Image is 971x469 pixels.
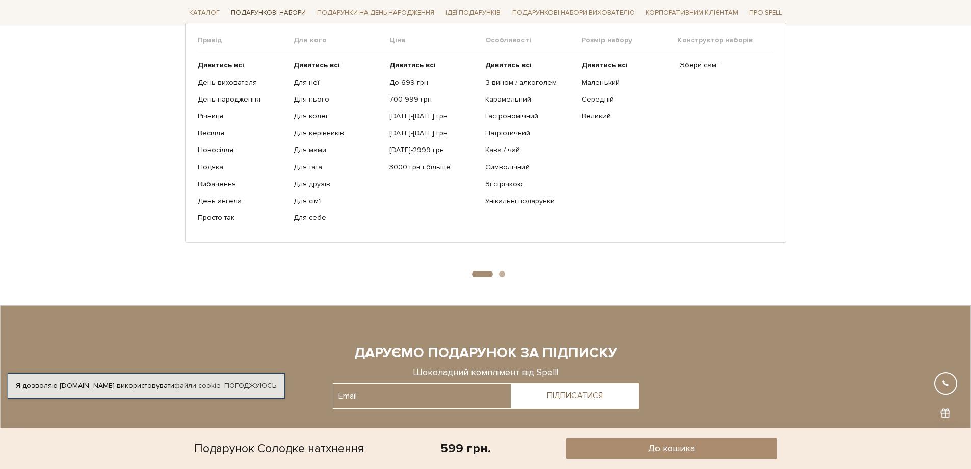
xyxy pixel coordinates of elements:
a: Унікальні подарунки [485,196,573,206]
a: Для себе [294,213,382,223]
b: Дивитись всі [389,61,436,69]
span: Ціна [389,36,485,45]
div: Я дозволяю [DOMAIN_NAME] використовувати [8,381,284,390]
a: Весілля [198,129,286,138]
a: Для нього [294,95,382,104]
div: Подарунок Солодке натхнення [194,438,364,459]
a: Кава / чай [485,145,573,155]
div: Каталог [185,23,786,243]
a: Корпоративним клієнтам [642,4,742,21]
a: День народження [198,95,286,104]
a: Для друзів [294,180,382,189]
a: Гастрономічний [485,112,573,121]
a: Патріотичний [485,129,573,138]
button: 2 of 2 [499,271,505,277]
a: Про Spell [745,5,786,21]
span: Розмір набору [582,36,677,45]
a: Для неї [294,78,382,87]
a: Для колег [294,112,382,121]
a: Великий [582,112,670,121]
span: Особливості [485,36,581,45]
a: "Збери сам" [677,61,766,70]
a: Подяка [198,162,286,171]
a: Новосілля [198,145,286,155]
a: Для керівників [294,129,382,138]
a: Подарункові набори [227,5,310,21]
a: З вином / алкоголем [485,78,573,87]
a: Просто так [198,213,286,223]
a: Для тата [294,162,382,171]
a: Дивитись всі [485,61,573,70]
button: До кошика [566,438,777,459]
a: Карамельний [485,95,573,104]
a: День ангела [198,196,286,206]
a: Подарунки на День народження [313,5,438,21]
b: Дивитись всі [198,61,244,69]
span: Для кого [294,36,389,45]
div: 599 грн. [440,440,491,456]
a: Маленький [582,78,670,87]
a: 3000 грн і більше [389,162,478,171]
b: Дивитись всі [294,61,340,69]
a: До 699 грн [389,78,478,87]
a: файли cookie [174,381,221,390]
a: Каталог [185,5,224,21]
a: Дивитись всі [582,61,670,70]
a: Вибачення [198,180,286,189]
a: Для мами [294,145,382,155]
a: Дивитись всі [198,61,286,70]
a: Дивитись всі [294,61,382,70]
b: Дивитись всі [582,61,628,69]
a: Дивитись всі [389,61,478,70]
a: Зі стрічкою [485,180,573,189]
a: День вихователя [198,78,286,87]
a: Середній [582,95,670,104]
a: Символічний [485,162,573,171]
a: Для сім'ї [294,196,382,206]
a: Річниця [198,112,286,121]
a: Погоджуюсь [224,381,276,390]
b: Дивитись всі [485,61,532,69]
a: [DATE]-[DATE] грн [389,129,478,138]
a: [DATE]-2999 грн [389,145,478,155]
span: Конструктор наборів [677,36,773,45]
button: 1 of 2 [472,271,493,277]
span: До кошика [648,442,695,454]
a: 700-999 грн [389,95,478,104]
a: Ідеї подарунків [441,5,505,21]
a: Подарункові набори вихователю [508,4,639,21]
span: Привід [198,36,294,45]
a: [DATE]-[DATE] грн [389,112,478,121]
